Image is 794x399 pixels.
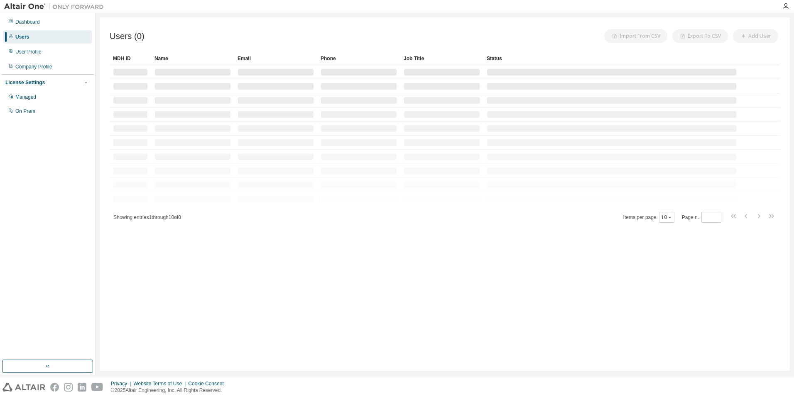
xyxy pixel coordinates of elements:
div: User Profile [15,49,42,55]
div: Company Profile [15,63,52,70]
div: Name [154,52,231,65]
button: Import From CSV [604,29,667,43]
img: instagram.svg [64,383,73,392]
div: Status [487,52,737,65]
span: Showing entries 1 through 10 of 0 [113,214,181,220]
div: Job Title [404,52,480,65]
img: altair_logo.svg [2,383,45,392]
div: Cookie Consent [188,380,228,387]
button: 10 [661,214,672,221]
span: Items per page [623,212,674,223]
div: Managed [15,94,36,100]
div: License Settings [5,79,45,86]
div: Website Terms of Use [133,380,188,387]
span: Page n. [682,212,721,223]
div: Privacy [111,380,133,387]
div: Users [15,34,29,40]
img: facebook.svg [50,383,59,392]
p: © 2025 Altair Engineering, Inc. All Rights Reserved. [111,387,229,394]
img: youtube.svg [91,383,103,392]
div: MDH ID [113,52,148,65]
img: linkedin.svg [78,383,86,392]
div: Email [238,52,314,65]
div: Phone [321,52,397,65]
span: Users (0) [110,32,145,41]
button: Add User [733,29,778,43]
div: On Prem [15,108,35,114]
div: Dashboard [15,19,40,25]
button: Export To CSV [672,29,728,43]
img: Altair One [4,2,108,11]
